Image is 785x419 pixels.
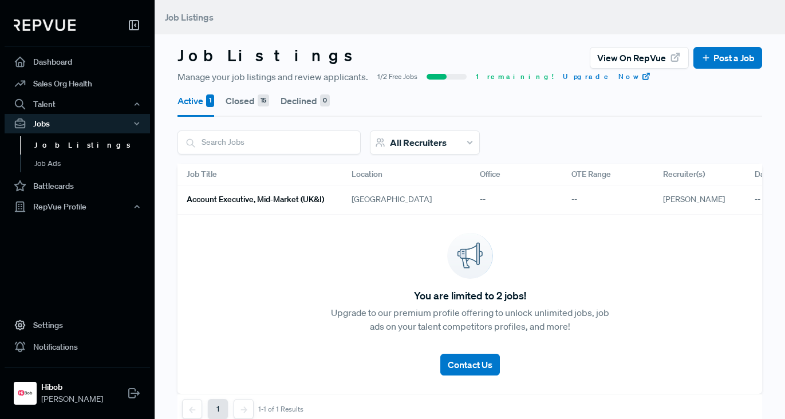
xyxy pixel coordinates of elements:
[563,72,651,82] a: Upgrade Now
[182,399,303,419] nav: pagination
[41,393,103,405] span: [PERSON_NAME]
[258,94,269,107] div: 15
[165,11,214,23] span: Job Listings
[571,168,611,180] span: OTE Range
[206,94,214,107] div: 1
[20,136,165,155] a: Job Listings
[14,19,76,31] img: RepVue
[5,197,150,216] button: RepVue Profile
[20,155,165,173] a: Job Ads
[476,72,554,82] span: 1 remaining!
[663,168,705,180] span: Recruiter(s)
[177,46,363,65] h3: Job Listings
[663,194,725,204] span: [PERSON_NAME]
[182,399,202,419] button: Previous
[440,354,500,375] button: Contact Us
[281,85,330,117] button: Declined 0
[597,51,666,65] span: View on RepVue
[377,72,417,82] span: 1/2 Free Jobs
[480,168,500,180] span: Office
[187,190,324,209] a: Account Executive, Mid-market (UK&I)
[258,405,303,413] div: 1-1 of 1 Results
[5,114,150,133] button: Jobs
[320,94,330,107] div: 0
[187,195,324,204] h6: Account Executive, Mid-market (UK&I)
[440,345,500,375] a: Contact Us
[5,336,150,358] a: Notifications
[390,137,447,148] span: All Recruiters
[5,367,150,410] a: HibobHibob[PERSON_NAME]
[324,306,616,333] p: Upgrade to our premium profile offering to unlock unlimited jobs, job ads on your talent competit...
[16,384,34,402] img: Hibob
[590,47,689,69] button: View on RepVue
[448,359,492,370] span: Contact Us
[178,131,360,153] input: Search Jobs
[177,70,368,84] span: Manage your job listings and review applicants.
[226,85,269,117] button: Closed 15
[5,51,150,73] a: Dashboard
[5,94,150,114] button: Talent
[187,168,217,180] span: Job Title
[234,399,254,419] button: Next
[352,168,382,180] span: Location
[5,314,150,336] a: Settings
[177,85,214,117] button: Active 1
[693,47,762,69] button: Post a Job
[5,73,150,94] a: Sales Org Health
[5,175,150,197] a: Battlecards
[447,233,493,279] img: announcement
[701,51,755,65] a: Post a Job
[414,288,526,303] span: You are limited to 2 jobs!
[41,381,103,393] strong: Hibob
[352,193,432,205] span: [GEOGRAPHIC_DATA]
[562,185,654,215] div: --
[471,185,562,215] div: --
[208,399,228,419] button: 1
